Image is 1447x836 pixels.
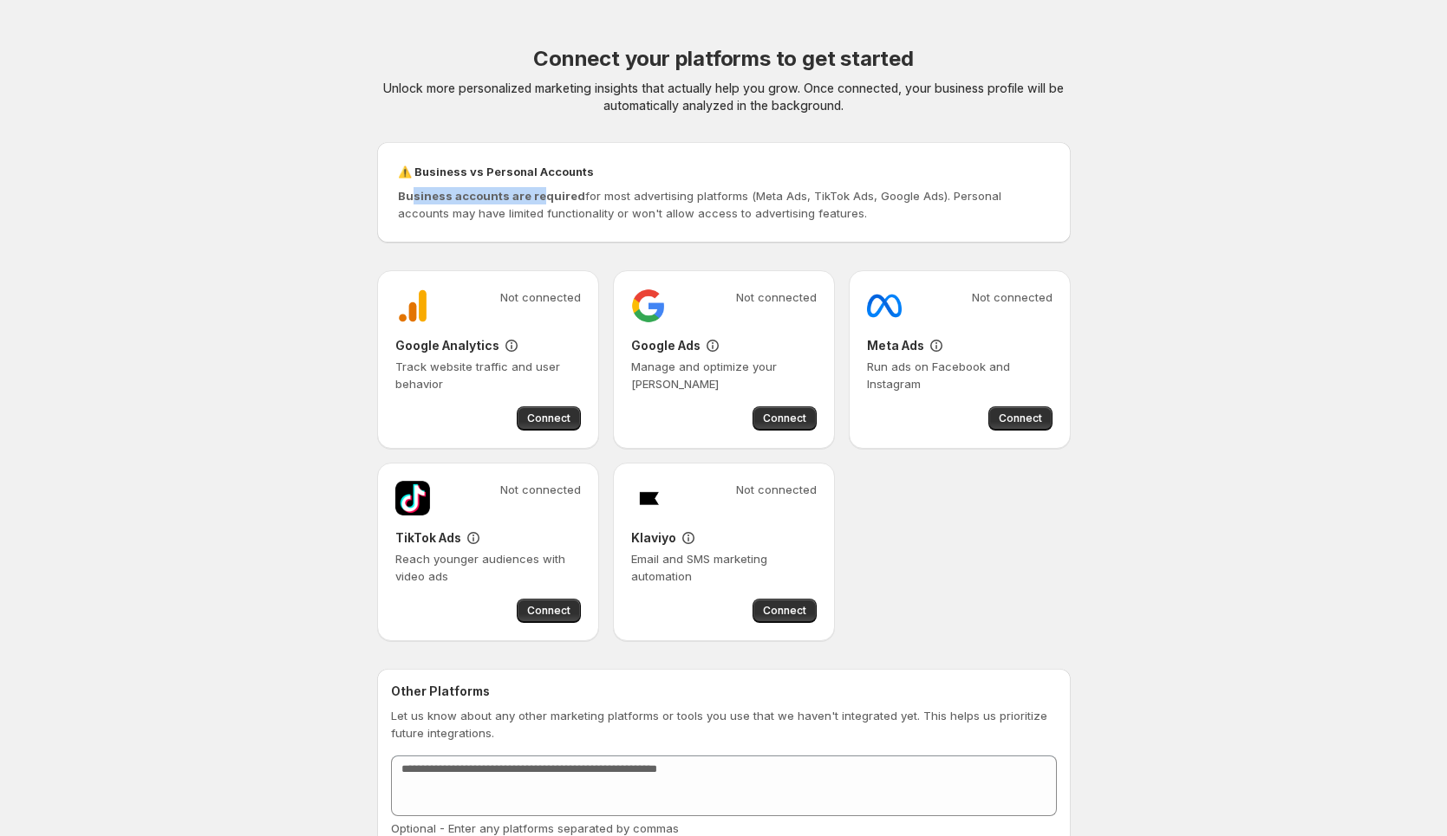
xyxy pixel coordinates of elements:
span: Not connected [972,288,1053,306]
p: Track website traffic and user behavior [395,358,581,392]
img: Klaviyo logo [631,481,666,515]
p: Manage and optimize your [PERSON_NAME] [631,358,817,392]
p: Reach younger audiences with video ads [395,550,581,585]
h3: Google Ads [631,337,701,354]
span: Connect [763,604,806,618]
h3: Google Analytics [395,337,499,354]
p: Let us know about any other marketing platforms or tools you use that we haven't integrated yet. ... [391,707,1057,742]
button: Connect [753,599,817,623]
button: Connect [753,406,817,431]
h3: TikTok Ads [395,529,461,547]
h3: ⚠️ Business vs Personal Accounts [398,163,1050,180]
span: Connect [527,412,570,425]
h3: Klaviyo [631,529,676,547]
h2: Connect your platforms to get started [533,45,914,73]
img: Google Ads logo [631,288,666,323]
img: Meta Ads logo [867,288,902,323]
button: Connect [988,406,1053,431]
img: TikTok Ads logo [395,481,430,515]
p: Run ads on Facebook and Instagram [867,358,1053,392]
button: Connect [517,406,581,431]
span: Not connected [500,481,581,498]
button: Connect [517,599,581,623]
p: for most advertising platforms (Meta Ads, TikTok Ads, Google Ads). Personal accounts may have lim... [398,187,1050,222]
span: Not connected [500,288,581,306]
span: Not connected [736,288,817,306]
p: Unlock more personalized marketing insights that actually help you grow. Once connected, your bus... [377,80,1071,114]
p: Email and SMS marketing automation [631,550,817,585]
span: Connect [763,412,806,425]
span: Connect [999,412,1042,425]
h3: Other Platforms [391,683,1057,700]
img: Google Analytics logo [395,288,430,323]
strong: Business accounts are required [398,189,585,203]
span: Not connected [736,481,817,498]
span: Connect [527,604,570,618]
h3: Meta Ads [867,337,924,354]
span: Optional - Enter any platforms separated by commas [391,821,679,835]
